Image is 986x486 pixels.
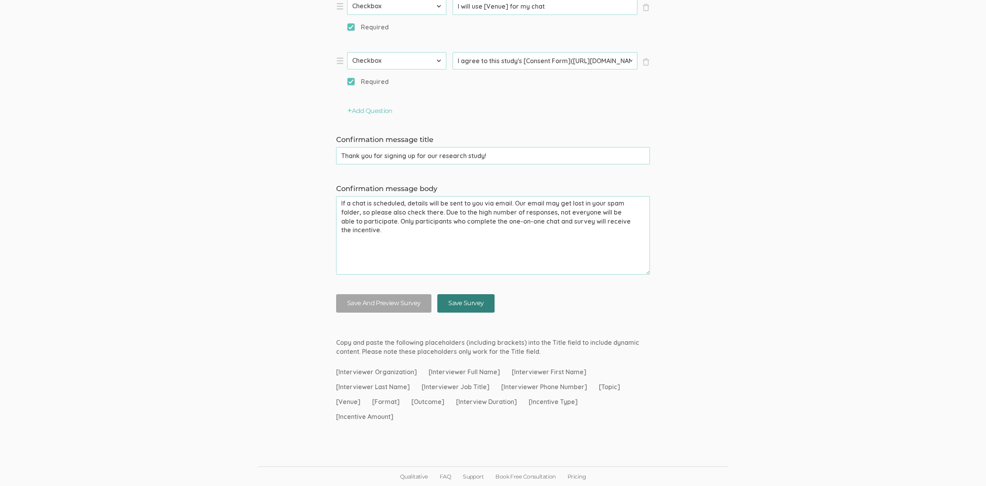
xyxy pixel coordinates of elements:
[453,52,637,69] input: Type question here...
[372,397,400,406] span: [Format]
[336,412,393,421] span: [Incentive Amount]
[336,294,431,313] button: Save And Preview Survey
[642,4,650,11] span: ×
[347,23,389,32] span: Required
[529,397,578,406] span: [Incentive Type]
[512,368,586,377] span: [Interviewer First Name]
[429,368,500,377] span: [Interviewer Full Name]
[347,107,393,116] button: Add Question
[411,397,444,406] span: [Outcome]
[336,382,410,391] span: [Interviewer Last Name]
[336,184,650,194] label: Confirmation message body
[347,77,389,86] span: Required
[456,397,517,406] span: [Interview Duration]
[336,135,650,145] label: Confirmation message title
[501,382,587,391] span: [Interviewer Phone Number]
[947,448,986,486] iframe: Chat Widget
[336,368,417,377] span: [Interviewer Organization]
[437,294,495,313] input: Save Survey
[336,338,650,356] p: Copy and paste the following placeholders (including brackets) into the Title field to include dy...
[642,58,650,66] span: ×
[599,382,620,391] span: [Topic]
[336,397,360,406] span: [Venue]
[422,382,489,391] span: [Interviewer Job Title]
